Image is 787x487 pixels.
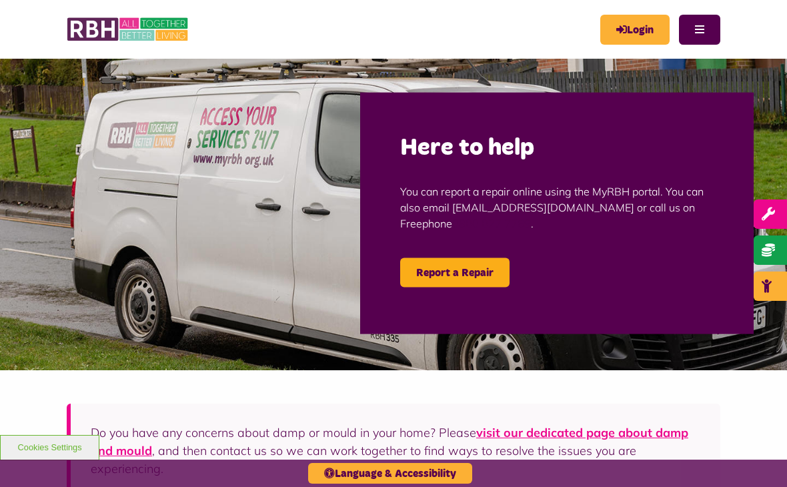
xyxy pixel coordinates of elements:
p: Do you have any concerns about damp or mould in your home? Please , and then contact us so we can... [91,424,700,478]
a: 0800 027 7769 [452,217,531,230]
img: RBH [67,13,190,45]
a: MyRBH [600,15,670,45]
button: Language & Accessibility [308,463,472,484]
h2: Here to help [400,132,714,163]
p: You can report a repair online using the MyRBH portal. You can also email [EMAIL_ADDRESS][DOMAIN_... [400,163,714,252]
iframe: Netcall Web Assistant for live chat [727,427,787,487]
a: Report a Repair [400,258,510,288]
button: Navigation [679,15,720,45]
